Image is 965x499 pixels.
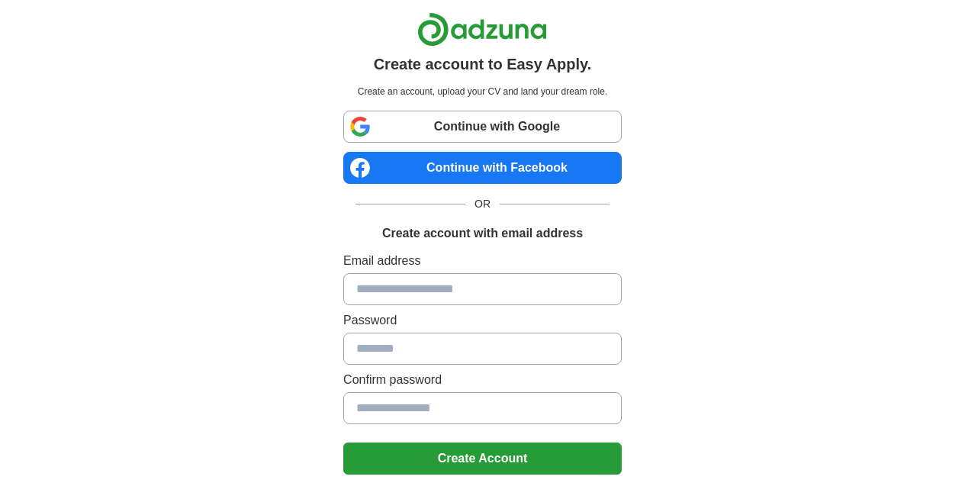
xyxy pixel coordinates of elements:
label: Confirm password [343,371,622,389]
button: Create Account [343,443,622,475]
span: OR [465,196,500,212]
h1: Create account to Easy Apply. [374,53,592,76]
label: Email address [343,252,622,270]
p: Create an account, upload your CV and land your dream role. [346,85,619,98]
a: Continue with Facebook [343,152,622,184]
h1: Create account with email address [382,224,583,243]
label: Password [343,311,622,330]
a: Continue with Google [343,111,622,143]
img: Adzuna logo [417,12,547,47]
